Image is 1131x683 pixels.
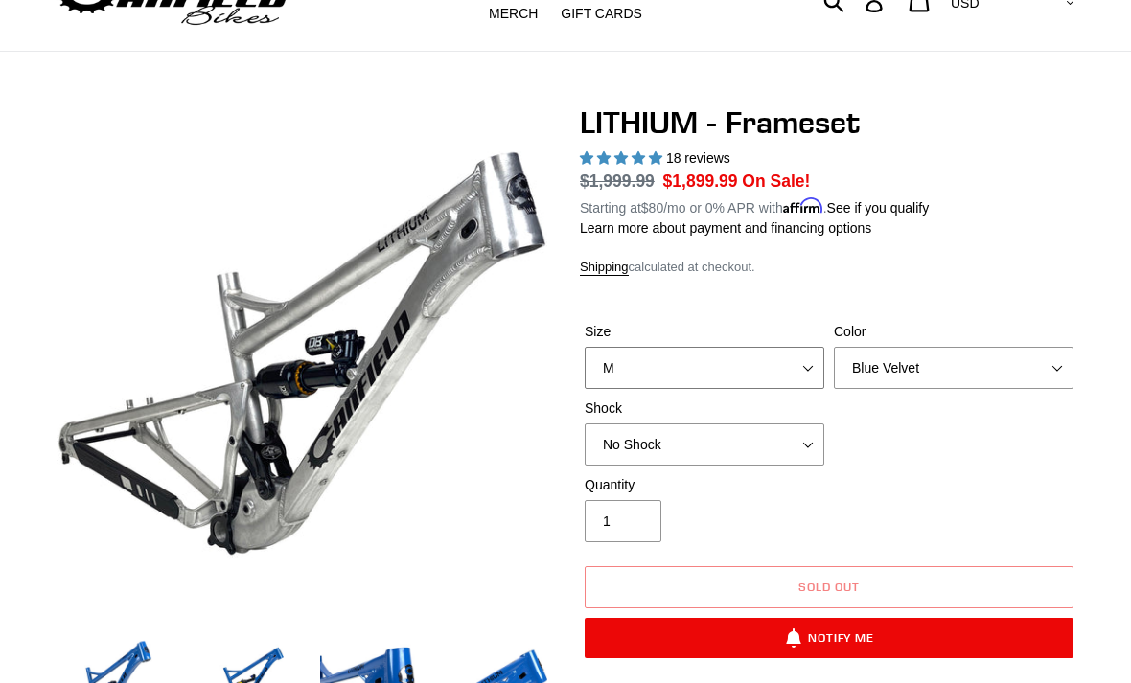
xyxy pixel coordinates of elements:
span: On Sale! [742,169,810,194]
p: Starting at /mo or 0% APR with . [580,194,929,218]
span: $80 [641,200,663,216]
span: Affirm [783,197,823,214]
button: Notify Me [585,618,1073,658]
div: calculated at checkout. [580,258,1078,277]
span: GIFT CARDS [561,6,642,22]
span: Sold out [798,580,860,594]
label: Shock [585,398,824,419]
h1: LITHIUM - Frameset [580,104,1078,141]
span: 5.00 stars [580,150,666,166]
span: $1,999.99 [580,171,655,191]
label: Quantity [585,475,824,495]
button: Sold out [585,566,1073,608]
span: MERCH [489,6,538,22]
a: Learn more about payment and financing options [580,220,871,236]
a: See if you qualify - Learn more about Affirm Financing (opens in modal) [827,200,930,216]
span: 18 reviews [666,150,730,166]
a: Shipping [580,260,629,276]
label: Color [834,322,1073,342]
label: Size [585,322,824,342]
span: $1,899.99 [663,171,738,191]
a: MERCH [479,1,547,27]
a: GIFT CARDS [551,1,652,27]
